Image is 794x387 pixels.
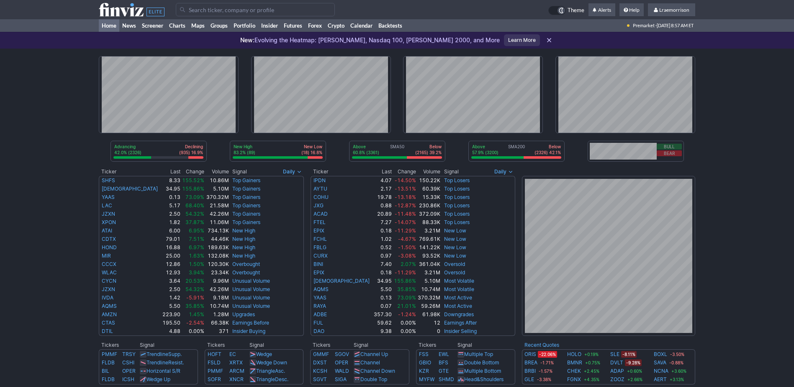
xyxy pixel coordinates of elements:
p: (935) 16.9% [179,150,203,155]
span: Daily [494,168,506,176]
a: Top Gainers [232,202,260,209]
a: ORIS [524,350,536,359]
p: 83.2% (89) [234,150,255,155]
a: New High [232,236,255,242]
button: Signals interval [281,168,304,176]
a: Upgrades [232,311,255,317]
span: Daily [283,168,295,176]
a: TrendlineResist. [146,359,184,366]
td: 8.33 [161,176,181,185]
a: Earnings Before [232,320,269,326]
div: SMA50 [352,144,442,156]
a: New Low [444,253,466,259]
a: FSS [419,351,429,357]
td: 42.26M [205,285,229,294]
a: Top Losers [444,177,470,183]
a: EPIX [313,269,324,276]
p: Above [472,144,498,150]
a: HOND [102,244,117,250]
a: BRBI [524,367,536,375]
a: AYTU [313,186,327,192]
td: 2.50 [161,285,181,294]
p: (2326) 42.1% [534,150,561,155]
p: New High [234,144,255,150]
td: 0.18 [373,227,392,235]
a: HOLO [567,350,581,359]
p: Evolving the Heatmap: [PERSON_NAME], Nasdaq 100, [PERSON_NAME] 2000, and More [240,36,500,44]
span: 73.09% [185,194,204,200]
a: ARCM [229,368,244,374]
a: OPER [122,368,136,374]
a: YAAS [313,294,326,301]
a: Top Gainers [232,177,260,183]
span: -5.91% [186,294,204,301]
a: DTIL [102,328,113,334]
span: 54.32% [185,211,204,217]
a: PMMF [102,351,117,357]
td: 0.97 [373,252,392,260]
a: Backtests [375,19,405,32]
a: JZXN [102,286,115,292]
a: CCCX [102,261,116,267]
a: IVDA [102,294,113,301]
a: Recent Quotes [524,342,559,348]
a: New Low [444,244,466,250]
a: New High [232,227,255,234]
p: 42.0% (2326) [114,150,141,155]
a: GLE [524,375,534,384]
td: 34.95 [373,277,392,285]
span: -12.87% [395,202,416,209]
span: 35.85% [185,303,204,309]
a: [DEMOGRAPHIC_DATA] [313,278,370,284]
a: SAVA [654,359,666,367]
a: CDTX [102,236,116,242]
a: Multiple Top [464,351,493,357]
a: SLE [610,350,619,359]
a: ADBE [313,311,327,317]
a: Top Gainers [232,219,260,225]
a: Channel Down [360,368,395,374]
a: Channel Up [360,351,388,357]
span: 68.40% [185,202,204,209]
td: 1.42 [161,294,181,302]
td: 79.01 [161,235,181,243]
td: 15.33K [416,193,441,201]
td: 3.64 [161,277,181,285]
a: Top Losers [444,202,470,209]
span: -13.51% [395,186,416,192]
a: SHMD [439,376,454,382]
a: Groups [208,19,231,32]
a: AMZN [102,311,117,317]
td: 0.13 [373,294,392,302]
a: OPER [335,359,348,366]
a: Most Active [444,303,472,309]
a: Top Losers [444,219,470,225]
a: Unusual Volume [232,278,270,284]
span: -14.50% [395,177,416,183]
span: Trendline [146,359,168,366]
a: XPON [102,219,116,225]
span: Asc. [275,368,285,374]
span: 73.09% [397,294,416,301]
a: FTEL [313,219,326,225]
a: LAC [102,202,112,209]
p: Advancing [114,144,141,150]
span: -13.18% [395,194,416,200]
td: 93.52K [416,252,441,260]
th: Volume [205,168,229,176]
a: [DEMOGRAPHIC_DATA] [102,186,158,192]
a: Calendar [347,19,375,32]
a: Most Active [444,294,472,301]
a: IPDN [313,177,326,183]
span: Signal [232,168,247,175]
a: Home [99,19,119,32]
a: Top Losers [444,186,470,192]
span: -1.50% [398,244,416,250]
td: 132.08K [205,252,229,260]
a: BREA [524,359,537,367]
a: Earnings After [444,320,477,326]
button: Bull [657,144,682,150]
a: EPIX [313,227,324,234]
span: New: [240,36,254,44]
